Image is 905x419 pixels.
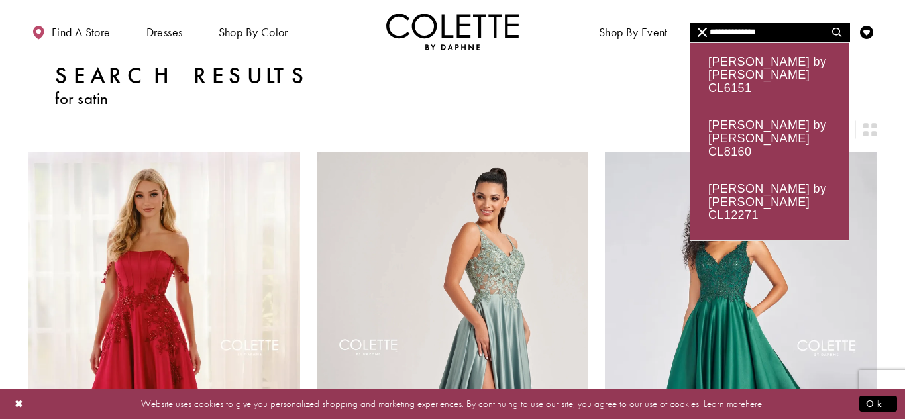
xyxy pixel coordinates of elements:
[690,234,849,297] div: [PERSON_NAME] by [PERSON_NAME] CL12259
[596,13,671,50] span: Shop By Event
[859,395,897,412] button: Submit Dialog
[824,23,849,42] button: Submit Search
[143,13,186,50] span: Dresses
[690,170,849,234] div: [PERSON_NAME] by [PERSON_NAME] CL12271
[690,23,849,42] input: Search
[690,107,849,170] div: [PERSON_NAME] by [PERSON_NAME] CL8160
[827,13,847,50] a: Toggle search
[95,395,810,412] p: Website uses cookies to give you personalized shopping and marketing experiences. By continuing t...
[745,396,762,410] a: here
[857,13,877,50] a: Check Wishlist
[55,89,310,107] h3: for satin
[146,26,183,39] span: Dresses
[215,13,292,50] span: Shop by color
[28,13,113,50] a: Find a store
[690,23,716,42] button: Close Search
[863,123,877,136] span: Switch layout to 2 columns
[690,43,849,107] div: [PERSON_NAME] by [PERSON_NAME] CL6151
[8,392,30,415] button: Close Dialog
[219,26,288,39] span: Shop by color
[386,13,519,50] img: Colette by Daphne
[52,26,111,39] span: Find a store
[386,13,519,50] a: Visit Home Page
[700,13,798,50] a: Meet the designer
[55,63,310,89] h1: Search Results
[21,115,884,144] div: Layout Controls
[690,23,850,42] div: Search form
[599,26,668,39] span: Shop By Event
